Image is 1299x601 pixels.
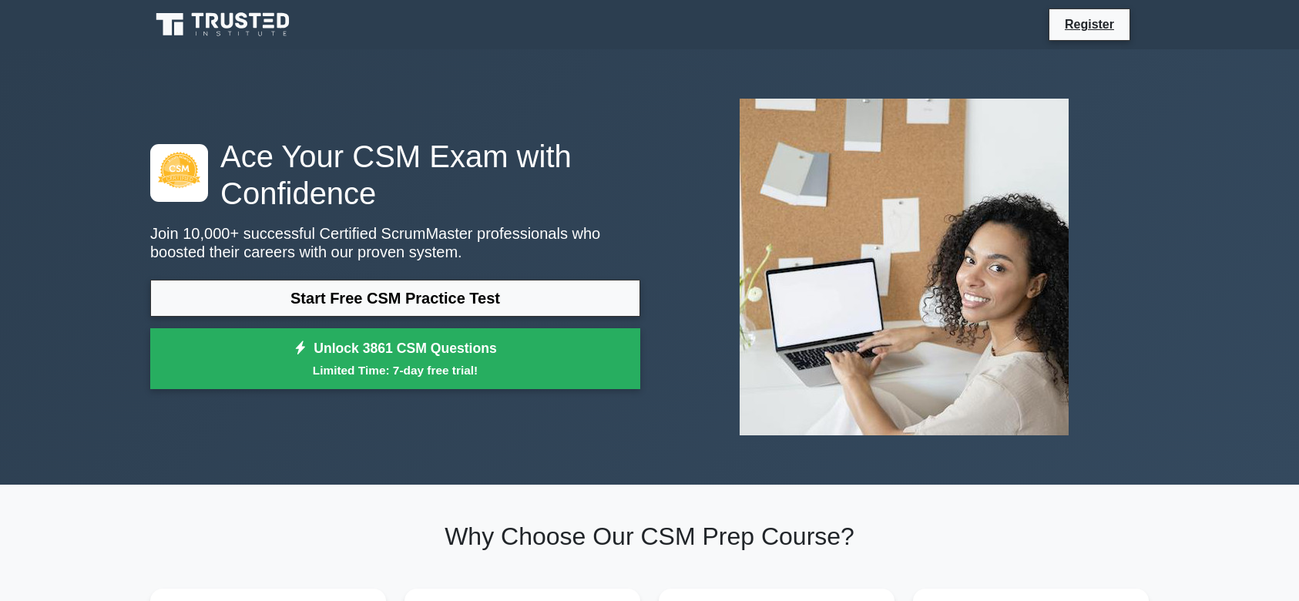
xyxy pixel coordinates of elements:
[150,280,640,317] a: Start Free CSM Practice Test
[150,328,640,390] a: Unlock 3861 CSM QuestionsLimited Time: 7-day free trial!
[150,224,640,261] p: Join 10,000+ successful Certified ScrumMaster professionals who boosted their careers with our pr...
[170,361,621,379] small: Limited Time: 7-day free trial!
[150,138,640,212] h1: Ace Your CSM Exam with Confidence
[1056,15,1123,34] a: Register
[150,522,1149,551] h2: Why Choose Our CSM Prep Course?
